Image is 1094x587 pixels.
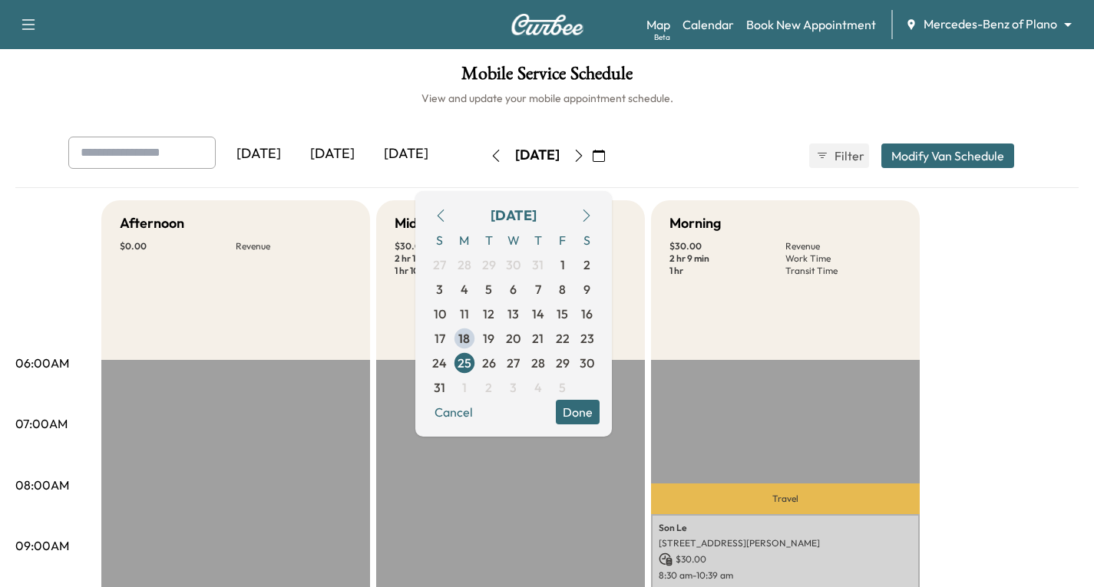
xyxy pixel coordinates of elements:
[659,522,912,534] p: Son Le
[654,31,670,43] div: Beta
[436,280,443,298] span: 3
[432,354,447,372] span: 24
[531,354,545,372] span: 28
[15,476,69,494] p: 08:00AM
[550,228,575,252] span: F
[482,354,496,372] span: 26
[583,280,590,298] span: 9
[683,15,734,34] a: Calendar
[924,15,1057,33] span: Mercedes-Benz of Plano
[452,228,477,252] span: M
[482,256,496,274] span: 29
[556,354,570,372] span: 29
[15,414,68,433] p: 07:00AM
[506,329,521,348] span: 20
[580,329,594,348] span: 23
[428,228,452,252] span: S
[222,137,296,172] div: [DATE]
[669,252,785,265] p: 2 hr 9 min
[483,329,494,348] span: 19
[560,256,565,274] span: 1
[435,329,445,348] span: 17
[881,143,1014,168] button: Modify Van Schedule
[434,378,445,397] span: 31
[669,213,721,234] h5: Morning
[532,305,544,323] span: 14
[746,15,876,34] a: Book New Appointment
[535,280,541,298] span: 7
[15,354,69,372] p: 06:00AM
[809,143,869,168] button: Filter
[785,252,901,265] p: Work Time
[659,537,912,549] p: [STREET_ADDRESS][PERSON_NAME]
[532,329,544,348] span: 21
[526,228,550,252] span: T
[510,378,517,397] span: 3
[510,280,517,298] span: 6
[460,305,469,323] span: 11
[15,64,1079,91] h1: Mobile Service Schedule
[556,329,570,348] span: 22
[557,305,568,323] span: 15
[534,378,542,397] span: 4
[556,400,600,424] button: Done
[491,205,537,226] div: [DATE]
[483,305,494,323] span: 12
[785,265,901,277] p: Transit Time
[395,213,449,234] h5: Mid-Day
[583,256,590,274] span: 2
[669,265,785,277] p: 1 hr
[511,14,584,35] img: Curbee Logo
[462,378,467,397] span: 1
[659,569,912,582] p: 8:30 am - 10:39 am
[458,329,470,348] span: 18
[659,552,912,566] p: $ 30.00
[646,15,670,34] a: MapBeta
[395,265,511,277] p: 1 hr 10 min
[477,228,501,252] span: T
[669,240,785,252] p: $ 30.00
[515,146,560,165] div: [DATE]
[581,305,593,323] span: 16
[15,91,1079,106] h6: View and update your mobile appointment schedule.
[507,354,520,372] span: 27
[296,137,369,172] div: [DATE]
[485,280,492,298] span: 5
[433,256,446,274] span: 27
[532,256,544,274] span: 31
[458,256,471,274] span: 28
[501,228,526,252] span: W
[485,378,492,397] span: 2
[575,228,600,252] span: S
[120,213,184,234] h5: Afternoon
[395,240,511,252] p: $ 30.00
[559,280,566,298] span: 8
[120,240,236,252] p: $ 0.00
[559,378,566,397] span: 5
[395,252,511,265] p: 2 hr 18 min
[507,305,519,323] span: 13
[369,137,443,172] div: [DATE]
[458,354,471,372] span: 25
[835,147,862,165] span: Filter
[428,400,480,424] button: Cancel
[461,280,468,298] span: 4
[785,240,901,252] p: Revenue
[15,536,69,555] p: 09:00AM
[434,305,446,323] span: 10
[506,256,521,274] span: 30
[580,354,594,372] span: 30
[236,240,352,252] p: Revenue
[651,483,920,514] p: Travel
